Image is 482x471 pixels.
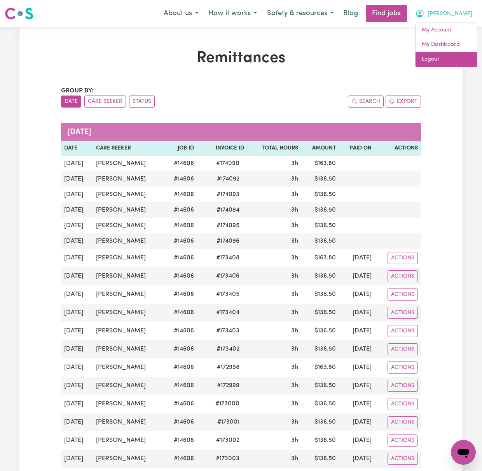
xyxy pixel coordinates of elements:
[291,328,298,334] span: 3 hours
[291,255,298,261] span: 3 hours
[339,377,375,395] td: [DATE]
[428,10,472,18] span: [PERSON_NAME]
[211,436,244,445] span: # 173002
[61,395,93,413] td: [DATE]
[301,171,339,187] td: $ 136.50
[291,437,298,443] span: 3 hours
[388,398,418,410] button: Actions
[339,340,375,358] td: [DATE]
[291,207,298,213] span: 3 hours
[301,358,339,377] td: $ 163.80
[301,395,339,413] td: $ 136.50
[164,233,197,249] td: # 14606
[301,450,339,468] td: $ 136.50
[93,187,164,202] td: [PERSON_NAME]
[410,5,477,22] button: My Account
[301,304,339,322] td: $ 136.50
[339,358,375,377] td: [DATE]
[5,7,33,21] img: Careseekers logo
[348,96,384,108] button: Search
[93,395,164,413] td: [PERSON_NAME]
[211,253,244,262] span: # 173408
[61,322,93,340] td: [DATE]
[388,270,418,282] button: Actions
[197,141,247,156] th: Invoice ID
[212,221,244,230] span: # 174095
[93,156,164,171] td: [PERSON_NAME]
[301,141,339,156] th: Amount
[301,218,339,233] td: $ 136.50
[211,290,244,299] span: # 173405
[61,304,93,322] td: [DATE]
[212,344,244,354] span: # 173402
[339,413,375,431] td: [DATE]
[301,202,339,218] td: $ 136.50
[301,156,339,171] td: $ 163.80
[164,202,197,218] td: # 14606
[61,450,93,468] td: [DATE]
[84,96,126,108] button: sort invoices by care seeker
[291,455,298,462] span: 3 hours
[61,96,81,108] button: sort invoices by date
[339,450,375,468] td: [DATE]
[93,358,164,377] td: [PERSON_NAME]
[164,267,197,285] td: # 14606
[61,202,93,218] td: [DATE]
[339,5,363,22] a: Blog
[203,5,262,22] button: How it works
[61,123,421,141] caption: [DATE]
[93,141,164,156] th: Care Seeker
[291,160,298,167] span: 3 hours
[291,176,298,182] span: 3 hours
[212,363,244,372] span: # 172998
[291,238,298,244] span: 3 hours
[211,271,244,281] span: # 173406
[93,413,164,431] td: [PERSON_NAME]
[61,171,93,187] td: [DATE]
[164,249,197,267] td: # 14606
[388,362,418,374] button: Actions
[93,233,164,249] td: [PERSON_NAME]
[93,218,164,233] td: [PERSON_NAME]
[93,171,164,187] td: [PERSON_NAME]
[388,289,418,301] button: Actions
[93,304,164,322] td: [PERSON_NAME]
[262,5,339,22] button: Safety & resources
[129,96,155,108] button: sort invoices by paid status
[388,343,418,355] button: Actions
[164,141,197,156] th: Job ID
[301,322,339,340] td: $ 136.50
[415,23,477,67] div: My Account
[339,431,375,450] td: [DATE]
[61,340,93,358] td: [DATE]
[291,291,298,297] span: 3 hours
[366,5,407,22] a: Find jobs
[164,413,197,431] td: # 14606
[388,416,418,428] button: Actions
[164,187,197,202] td: # 14606
[416,37,477,52] a: My Dashboard
[291,273,298,279] span: 3 hours
[164,431,197,450] td: # 14606
[93,249,164,267] td: [PERSON_NAME]
[388,435,418,447] button: Actions
[164,358,197,377] td: # 14606
[301,187,339,202] td: $ 136.50
[211,454,244,463] span: # 173003
[388,325,418,337] button: Actions
[339,285,375,304] td: [DATE]
[291,222,298,229] span: 3 hours
[339,141,375,156] th: Paid On
[61,358,93,377] td: [DATE]
[61,233,93,249] td: [DATE]
[301,431,339,450] td: $ 136.50
[339,249,375,267] td: [DATE]
[93,322,164,340] td: [PERSON_NAME]
[213,417,244,427] span: # 173001
[339,267,375,285] td: [DATE]
[61,249,93,267] td: [DATE]
[164,285,197,304] td: # 14606
[61,187,93,202] td: [DATE]
[386,96,421,108] button: Export
[339,304,375,322] td: [DATE]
